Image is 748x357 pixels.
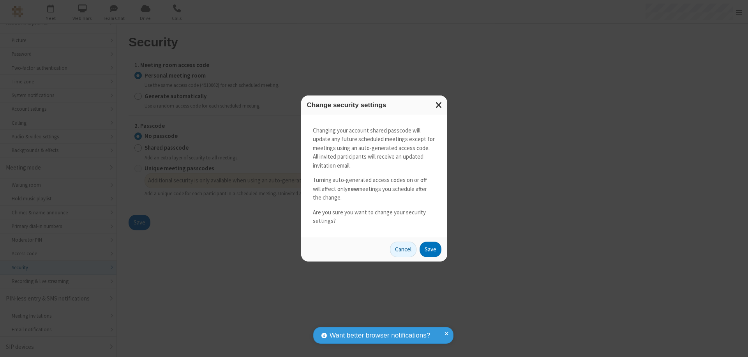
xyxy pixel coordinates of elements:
h3: Change security settings [307,101,441,109]
button: Close modal [431,95,447,115]
span: Want better browser notifications? [330,330,430,341]
p: Are you sure you want to change your security settings? [313,208,436,226]
p: Turning auto-generated access codes on or off will affect only meetings you schedule after the ch... [313,176,436,202]
button: Save [420,242,441,257]
button: Cancel [390,242,416,257]
strong: new [348,185,358,193]
p: Changing your account shared passcode will update any future scheduled meetings except for meetin... [313,126,436,170]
